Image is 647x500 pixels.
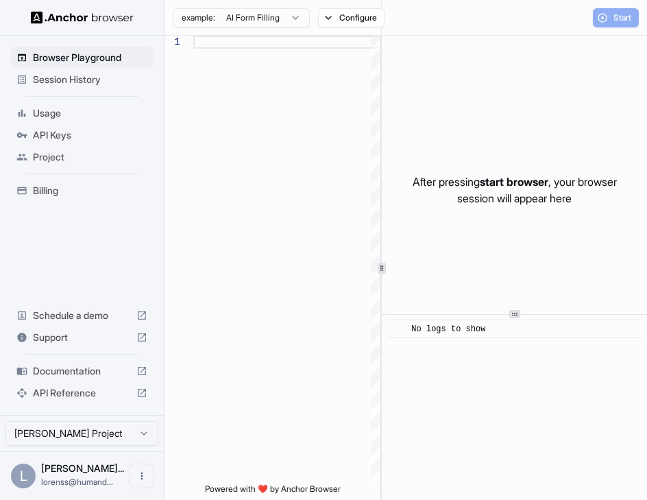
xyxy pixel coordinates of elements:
p: After pressing , your browser session will appear here [413,174,617,206]
div: Project [11,146,153,168]
button: Configure [318,8,384,27]
div: Schedule a demo [11,305,153,326]
span: Billing [33,184,147,198]
span: example: [182,12,215,23]
div: Session History [11,69,153,91]
div: Support [11,326,153,348]
div: API Reference [11,382,153,404]
span: Browser Playground [33,51,147,64]
span: API Reference [33,386,131,400]
div: Usage [11,102,153,124]
span: Usage [33,106,147,120]
span: start browser [480,175,548,189]
span: lorenss@humandata.dev [41,477,113,487]
span: No logs to show [411,324,485,334]
span: Documentation [33,364,131,378]
div: Browser Playground [11,47,153,69]
span: Project [33,150,147,164]
button: Open menu [130,464,154,488]
span: Powered with ❤️ by Anchor Browser [205,484,341,500]
span: Lorenss Martinsons [41,462,124,474]
img: Anchor Logo [31,11,134,24]
span: Support [33,331,131,344]
span: ​ [394,322,401,336]
div: 1 [164,36,180,49]
span: API Keys [33,128,147,142]
div: Documentation [11,360,153,382]
div: Billing [11,180,153,202]
span: Schedule a demo [33,309,131,322]
div: API Keys [11,124,153,146]
span: Session History [33,73,147,86]
div: L [11,464,36,488]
